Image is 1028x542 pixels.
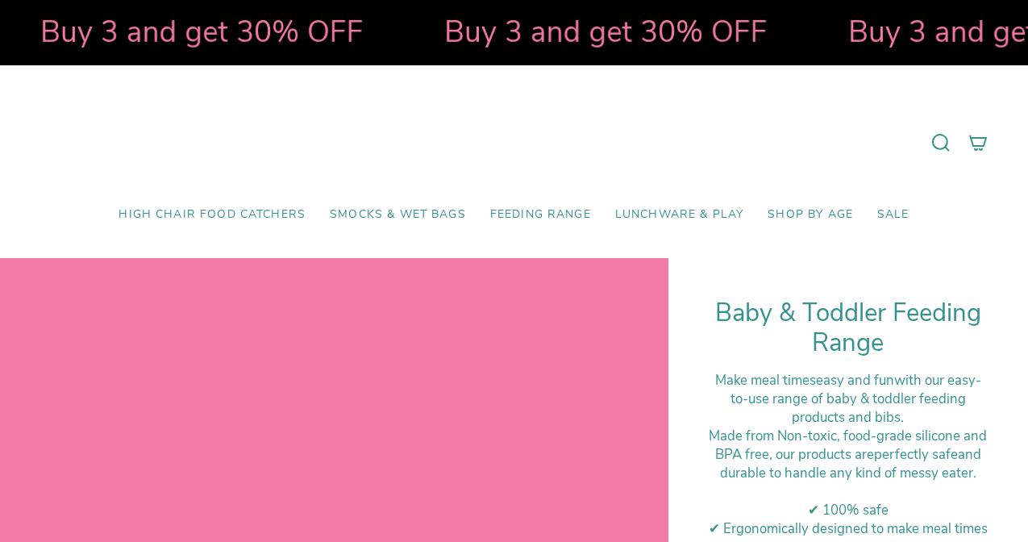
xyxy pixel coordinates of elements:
[375,90,653,196] a: Mumma’s Little Helpers
[816,371,894,390] strong: easy and fun
[768,208,853,222] span: Shop by Age
[441,12,764,52] strong: Buy 3 and get 30% OFF
[106,196,318,234] a: High Chair Food Catchers
[755,196,865,234] a: Shop by Age
[709,427,988,482] div: M
[490,208,591,222] span: Feeding Range
[709,371,988,427] div: Make meal times with our easy-to-use range of baby & toddler feeding products and bibs.
[478,196,603,234] a: Feeding Range
[865,196,922,234] a: SALE
[615,208,743,222] span: Lunchware & Play
[330,208,466,222] span: Smocks & Wet Bags
[603,196,755,234] a: Lunchware & Play
[37,12,360,52] strong: Buy 3 and get 30% OFF
[715,427,988,482] span: ade from Non-toxic, food-grade silicone and BPA free, our products are and durable to handle any ...
[318,196,478,234] a: Smocks & Wet Bags
[119,208,306,222] span: High Chair Food Catchers
[877,208,909,222] span: SALE
[874,445,958,464] strong: perfectly safe
[709,298,988,359] h1: Baby & Toddler Feeding Range
[709,501,988,519] div: ✔ 100% safe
